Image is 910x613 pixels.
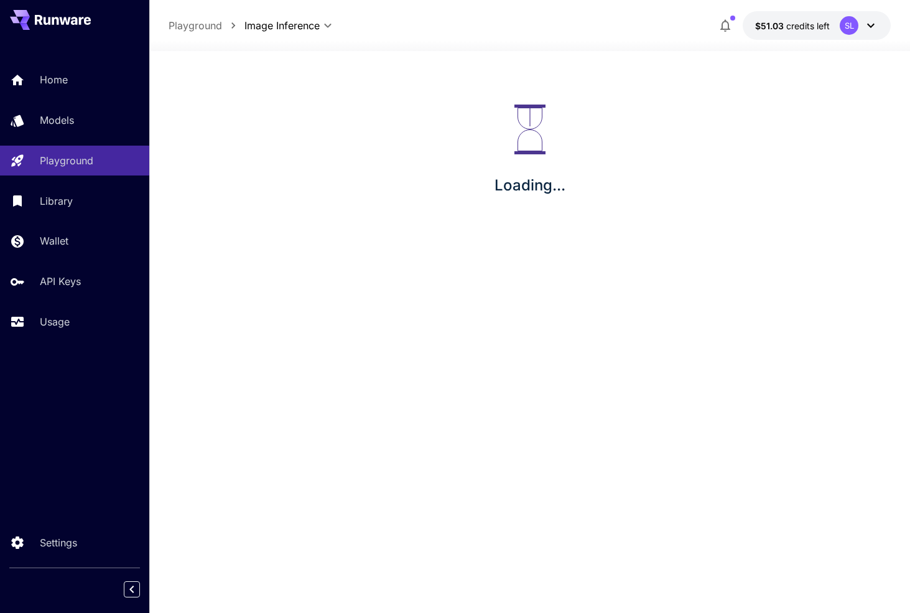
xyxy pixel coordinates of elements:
[169,18,222,33] a: Playground
[786,21,830,31] span: credits left
[244,18,320,33] span: Image Inference
[840,16,858,35] div: SL
[40,113,74,128] p: Models
[40,314,70,329] p: Usage
[755,19,830,32] div: $51.03286
[40,535,77,550] p: Settings
[40,153,93,168] p: Playground
[743,11,891,40] button: $51.03286SL
[40,72,68,87] p: Home
[40,194,73,208] p: Library
[133,578,149,601] div: Collapse sidebar
[40,233,68,248] p: Wallet
[755,21,786,31] span: $51.03
[124,581,140,597] button: Collapse sidebar
[40,274,81,289] p: API Keys
[494,174,565,197] p: Loading...
[169,18,244,33] nav: breadcrumb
